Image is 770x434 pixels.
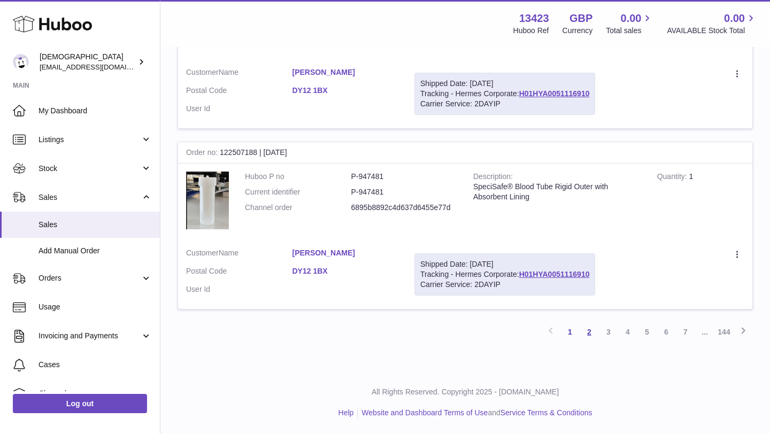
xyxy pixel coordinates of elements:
[569,11,592,26] strong: GBP
[38,331,141,341] span: Invoicing and Payments
[580,322,599,342] a: 2
[519,270,590,278] a: H01HYA0051116910
[618,322,637,342] a: 4
[500,408,592,417] a: Service Terms & Conditions
[186,86,292,98] dt: Postal Code
[358,408,592,418] li: and
[473,182,641,202] div: SpeciSafe® Blood Tube Rigid Outer with Absorbent Lining
[292,86,399,96] a: DY12 1BX
[621,11,642,26] span: 0.00
[563,26,593,36] div: Currency
[351,187,458,197] dd: P-947481
[420,259,589,269] div: Shipped Date: [DATE]
[186,68,219,76] span: Customer
[186,249,219,257] span: Customer
[414,253,595,296] div: Tracking - Hermes Corporate:
[676,322,695,342] a: 7
[473,172,513,183] strong: Description
[513,26,549,36] div: Huboo Ref
[351,172,458,182] dd: P-947481
[38,164,141,174] span: Stock
[667,26,757,36] span: AVAILABLE Stock Total
[606,26,653,36] span: Total sales
[519,11,549,26] strong: 13423
[40,52,136,72] div: [DEMOGRAPHIC_DATA]
[420,280,589,290] div: Carrier Service: 2DAYIP
[414,73,595,115] div: Tracking - Hermes Corporate:
[38,220,152,230] span: Sales
[724,11,745,26] span: 0.00
[657,322,676,342] a: 6
[13,394,147,413] a: Log out
[186,104,292,114] dt: User Id
[38,246,152,256] span: Add Manual Order
[338,408,354,417] a: Help
[186,67,292,80] dt: Name
[519,89,590,98] a: H01HYA0051116910
[245,203,351,213] dt: Channel order
[38,192,141,203] span: Sales
[169,387,761,397] p: All Rights Reserved. Copyright 2025 - [DOMAIN_NAME]
[40,63,157,71] span: [EMAIL_ADDRESS][DOMAIN_NAME]
[637,322,657,342] a: 5
[38,389,152,399] span: Channels
[351,203,458,213] dd: 6895b8892c4d637d6455e77d
[186,248,292,261] dt: Name
[245,187,351,197] dt: Current identifier
[292,266,399,276] a: DY12 1BX
[292,67,399,77] a: [PERSON_NAME]
[714,322,734,342] a: 144
[245,172,351,182] dt: Huboo P no
[606,11,653,36] a: 0.00 Total sales
[186,172,229,229] img: 1707603604.png
[657,172,689,183] strong: Quantity
[560,322,580,342] a: 1
[38,273,141,283] span: Orders
[599,322,618,342] a: 3
[38,360,152,370] span: Cases
[186,266,292,279] dt: Postal Code
[420,99,589,109] div: Carrier Service: 2DAYIP
[667,11,757,36] a: 0.00 AVAILABLE Stock Total
[695,322,714,342] span: ...
[38,135,141,145] span: Listings
[178,142,752,164] div: 122507188 | [DATE]
[38,106,152,116] span: My Dashboard
[649,164,752,240] td: 1
[420,79,589,89] div: Shipped Date: [DATE]
[13,54,29,70] img: olgazyuz@outlook.com
[186,148,220,159] strong: Order no
[292,248,399,258] a: [PERSON_NAME]
[186,284,292,294] dt: User Id
[361,408,488,417] a: Website and Dashboard Terms of Use
[38,302,152,312] span: Usage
